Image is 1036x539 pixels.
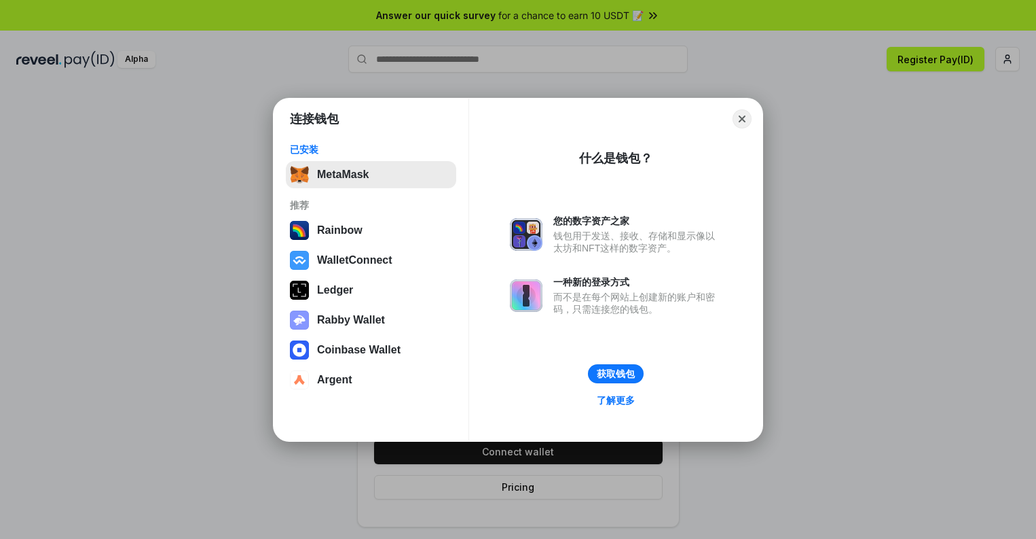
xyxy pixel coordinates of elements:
div: MetaMask [317,169,369,181]
button: 获取钱包 [588,364,644,383]
button: Ledger [286,277,456,304]
button: WalletConnect [286,247,456,274]
div: 已安装 [290,143,452,156]
a: 了解更多 [589,392,643,409]
img: svg+xml,%3Csvg%20xmlns%3D%22http%3A%2F%2Fwww.w3.org%2F2000%2Fsvg%22%20fill%3D%22none%22%20viewBox... [290,311,309,330]
img: svg+xml,%3Csvg%20width%3D%2228%22%20height%3D%2228%22%20viewBox%3D%220%200%2028%2028%22%20fill%3D... [290,251,309,270]
div: 您的数字资产之家 [553,215,722,227]
img: svg+xml,%3Csvg%20xmlns%3D%22http%3A%2F%2Fwww.w3.org%2F2000%2Fsvg%22%20fill%3D%22none%22%20viewBox... [510,279,542,312]
div: 钱包用于发送、接收、存储和显示像以太坊和NFT这样的数字资产。 [553,230,722,254]
button: MetaMask [286,161,456,188]
div: 获取钱包 [597,368,635,380]
div: Rabby Wallet [317,314,385,326]
button: Coinbase Wallet [286,336,456,364]
img: svg+xml,%3Csvg%20xmlns%3D%22http%3A%2F%2Fwww.w3.org%2F2000%2Fsvg%22%20width%3D%2228%22%20height%3... [290,281,309,300]
div: 什么是钱包？ [579,150,652,167]
img: svg+xml,%3Csvg%20width%3D%2228%22%20height%3D%2228%22%20viewBox%3D%220%200%2028%2028%22%20fill%3D... [290,370,309,389]
button: Close [733,109,752,128]
img: svg+xml,%3Csvg%20width%3D%2228%22%20height%3D%2228%22%20viewBox%3D%220%200%2028%2028%22%20fill%3D... [290,341,309,360]
div: 而不是在每个网站上创建新的账户和密码，只需连接您的钱包。 [553,291,722,315]
div: Argent [317,374,352,386]
button: Rainbow [286,217,456,244]
img: svg+xml,%3Csvg%20width%3D%22120%22%20height%3D%22120%22%20viewBox%3D%220%200%20120%20120%22%20fil... [290,221,309,240]
div: 了解更多 [597,394,635,406]
div: Rainbow [317,224,363,237]
img: svg+xml,%3Csvg%20fill%3D%22none%22%20height%3D%2233%22%20viewBox%3D%220%200%2035%2033%22%20width%... [290,165,309,184]
button: Rabby Wallet [286,307,456,334]
div: WalletConnect [317,254,392,266]
div: Ledger [317,284,353,296]
div: 一种新的登录方式 [553,276,722,288]
button: Argent [286,366,456,394]
div: Coinbase Wallet [317,344,401,356]
img: svg+xml,%3Csvg%20xmlns%3D%22http%3A%2F%2Fwww.w3.org%2F2000%2Fsvg%22%20fill%3D%22none%22%20viewBox... [510,218,542,251]
h1: 连接钱包 [290,111,339,127]
div: 推荐 [290,199,452,211]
